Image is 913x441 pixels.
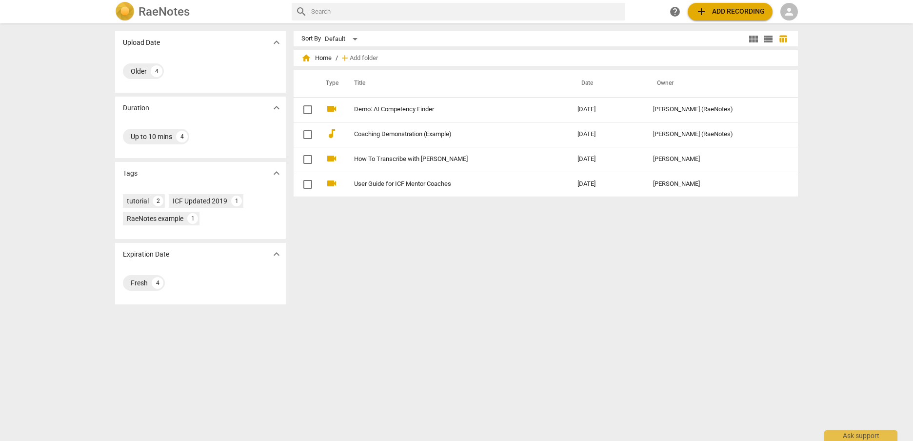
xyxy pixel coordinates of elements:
[748,33,759,45] span: view_module
[350,55,378,62] span: Add folder
[139,5,190,19] h2: RaeNotes
[231,196,242,206] div: 1
[653,106,780,113] div: [PERSON_NAME] (RaeNotes)
[570,147,645,172] td: [DATE]
[131,132,172,141] div: Up to 10 mins
[653,131,780,138] div: [PERSON_NAME] (RaeNotes)
[296,6,307,18] span: search
[269,166,284,180] button: Show more
[688,3,773,20] button: Upload
[695,6,765,18] span: Add recording
[746,32,761,46] button: Tile view
[824,430,897,441] div: Ask support
[326,153,337,164] span: videocam
[301,35,321,42] div: Sort By
[187,213,198,224] div: 1
[115,2,135,21] img: Logo
[127,196,149,206] div: tutorial
[666,3,684,20] a: Help
[127,214,183,223] div: RaeNotes example
[336,55,338,62] span: /
[775,32,790,46] button: Table view
[645,70,788,97] th: Owner
[131,66,147,76] div: Older
[342,70,570,97] th: Title
[653,180,780,188] div: [PERSON_NAME]
[340,53,350,63] span: add
[271,102,282,114] span: expand_more
[271,167,282,179] span: expand_more
[151,65,162,77] div: 4
[131,278,148,288] div: Fresh
[173,196,227,206] div: ICF Updated 2019
[761,32,775,46] button: List view
[326,128,337,140] span: audiotrack
[176,131,188,142] div: 4
[123,168,138,179] p: Tags
[153,196,163,206] div: 2
[778,34,788,43] span: table_chart
[354,131,542,138] a: Coaching Demonstration (Example)
[326,103,337,115] span: videocam
[653,156,780,163] div: [PERSON_NAME]
[570,122,645,147] td: [DATE]
[269,100,284,115] button: Show more
[326,178,337,189] span: videocam
[762,33,774,45] span: view_list
[354,180,542,188] a: User Guide for ICF Mentor Coaches
[325,31,361,47] div: Default
[269,35,284,50] button: Show more
[269,247,284,261] button: Show more
[152,277,163,289] div: 4
[783,6,795,18] span: person
[301,53,332,63] span: Home
[123,38,160,48] p: Upload Date
[271,248,282,260] span: expand_more
[271,37,282,48] span: expand_more
[115,2,284,21] a: LogoRaeNotes
[669,6,681,18] span: help
[570,97,645,122] td: [DATE]
[570,172,645,197] td: [DATE]
[301,53,311,63] span: home
[123,103,149,113] p: Duration
[123,249,169,260] p: Expiration Date
[318,70,342,97] th: Type
[311,4,621,20] input: Search
[570,70,645,97] th: Date
[695,6,707,18] span: add
[354,156,542,163] a: How To Transcribe with [PERSON_NAME]
[354,106,542,113] a: Demo: AI Competency Finder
